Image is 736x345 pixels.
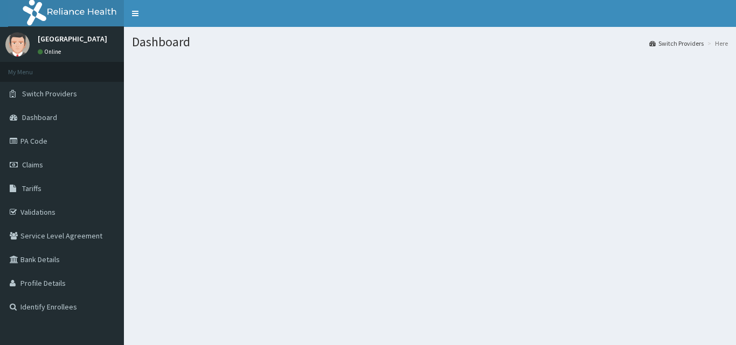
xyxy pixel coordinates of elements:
[22,112,57,122] span: Dashboard
[132,35,728,49] h1: Dashboard
[705,39,728,48] li: Here
[38,35,107,43] p: [GEOGRAPHIC_DATA]
[22,184,41,193] span: Tariffs
[22,160,43,170] span: Claims
[38,48,64,55] a: Online
[649,39,704,48] a: Switch Providers
[5,32,30,57] img: User Image
[22,89,77,98] span: Switch Providers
